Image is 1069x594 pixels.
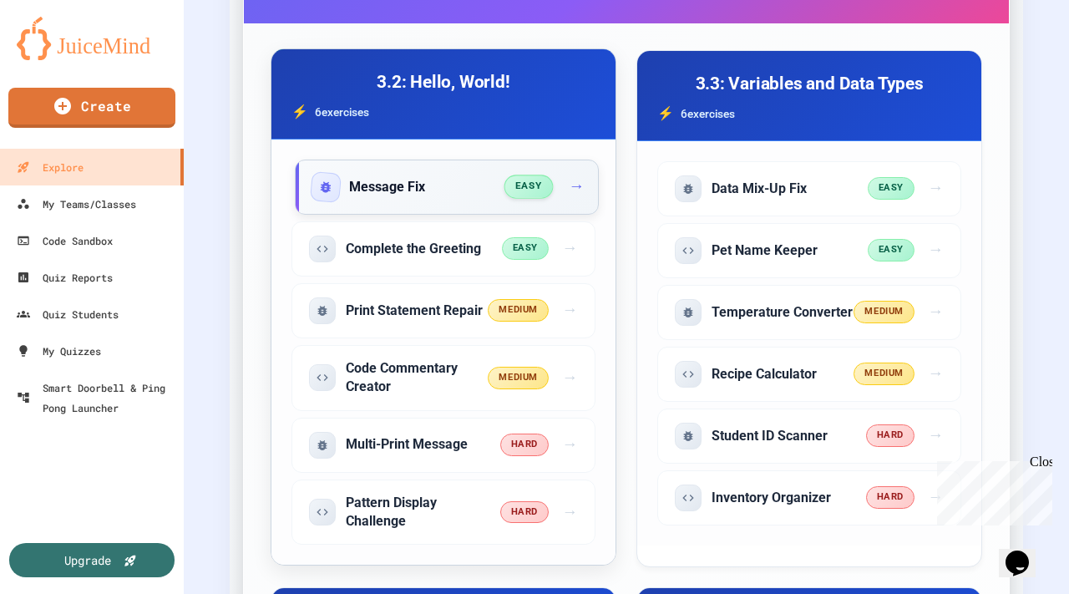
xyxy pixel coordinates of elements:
[712,180,807,198] h5: Data Mix-Up Fix
[868,177,914,200] span: easy
[488,299,548,322] span: medium
[712,241,818,260] h5: Pet Name Keeper
[562,236,578,261] span: →
[868,239,914,261] span: easy
[17,378,177,418] div: Smart Doorbell & Ping Pong Launcher
[866,486,914,509] span: hard
[504,175,553,199] span: easy
[657,223,961,278] div: Start exercise: Pet Name Keeper (easy difficulty, code problem)
[488,367,548,389] span: medium
[712,427,828,445] h5: Student ID Scanner
[291,283,595,338] div: Start exercise: Print Statement Repair (medium difficulty, fix problem)
[291,418,595,473] div: Start exercise: Multi-Print Message (hard difficulty, fix problem)
[500,434,549,456] span: hard
[64,551,111,569] div: Upgrade
[930,454,1052,525] iframe: chat widget
[657,409,961,464] div: Start exercise: Student ID Scanner (hard difficulty, fix problem)
[854,363,914,385] span: medium
[17,304,119,324] div: Quiz Students
[17,267,113,287] div: Quiz Reports
[349,178,425,196] h5: Message Fix
[346,435,468,454] h5: Multi-Print Message
[500,501,549,524] span: hard
[17,231,113,251] div: Code Sandbox
[866,424,914,447] span: hard
[291,345,595,411] div: Start exercise: Code Commentary Creator (medium difficulty, code problem)
[657,347,961,402] div: Start exercise: Recipe Calculator (medium difficulty, code problem)
[346,359,488,397] h5: Code Commentary Creator
[562,298,578,322] span: →
[291,69,595,95] h3: 3.2: Hello, World!
[657,71,961,97] h3: 3.3: Variables and Data Types
[928,485,944,510] span: →
[854,301,914,323] span: medium
[657,104,961,124] div: 6 exercise s
[17,341,101,361] div: My Quizzes
[295,160,599,215] div: Start exercise: Message Fix (easy difficulty, fix problem)
[562,366,578,390] span: →
[502,237,549,260] span: easy
[657,285,961,340] div: Start exercise: Temperature Converter (medium difficulty, fix problem)
[346,240,481,258] h5: Complete the Greeting
[928,424,944,448] span: →
[8,88,175,128] a: Create
[712,303,853,322] h5: Temperature Converter
[291,480,595,546] div: Start exercise: Pattern Display Challenge (hard difficulty, code problem)
[17,157,84,177] div: Explore
[712,489,831,507] h5: Inventory Organizer
[346,494,500,531] h5: Pattern Display Challenge
[928,300,944,324] span: →
[657,470,961,525] div: Start exercise: Inventory Organizer (hard difficulty, code problem)
[562,500,578,525] span: →
[712,365,817,383] h5: Recipe Calculator
[928,362,944,386] span: →
[291,102,595,122] div: 6 exercise s
[569,175,585,199] span: →
[657,161,961,216] div: Start exercise: Data Mix-Up Fix (easy difficulty, fix problem)
[999,527,1052,577] iframe: chat widget
[928,176,944,201] span: →
[17,17,167,60] img: logo-orange.svg
[291,221,595,277] div: Start exercise: Complete the Greeting (easy difficulty, code problem)
[346,302,483,320] h5: Print Statement Repair
[17,194,136,214] div: My Teams/Classes
[562,433,578,457] span: →
[7,7,115,106] div: Chat with us now!Close
[928,238,944,262] span: →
